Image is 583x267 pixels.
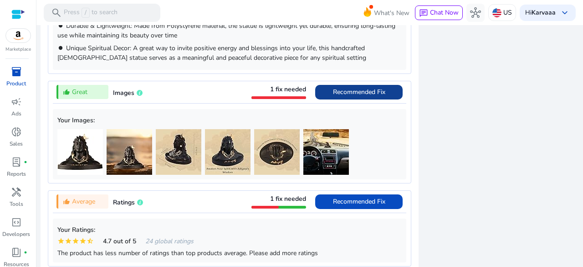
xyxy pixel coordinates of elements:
[466,4,485,22] button: hub
[333,197,385,206] span: Recommended Fix
[11,110,21,118] p: Ads
[11,126,22,137] span: donut_small
[82,8,90,18] span: /
[24,251,27,254] span: fiber_manual_record
[11,247,22,258] span: book_4
[57,248,402,258] div: The product has less number of ratings than top products average. Please add more ratings
[503,5,512,21] p: US
[63,89,70,96] mat-icon: thumb_up_alt
[254,129,300,175] img: 410A-gG2AuL._AC_US100_.jpg
[113,89,134,97] span: Images
[470,7,481,18] span: hub
[315,194,403,209] button: Recommended Fix
[79,237,87,245] mat-icon: star
[10,140,23,148] p: Sales
[430,8,459,17] span: Chat Now
[72,197,95,206] span: Average
[57,21,395,40] span: Durable & Lightweight: Made from Polystyrene material, the statue is lightweight yet durable, ens...
[156,129,201,175] img: 41MD7vuJpeL._AC_US100_.jpg
[11,157,22,168] span: lab_profile
[5,46,31,53] p: Marketplace
[24,160,27,164] span: fiber_manual_record
[11,96,22,107] span: campaign
[64,8,118,18] p: Press to search
[57,237,65,245] mat-icon: star
[6,79,26,88] p: Product
[72,237,79,245] mat-icon: star
[559,7,570,18] span: keyboard_arrow_down
[72,87,87,97] span: Great
[145,236,194,246] span: 24 global ratings
[492,8,501,17] img: us.svg
[57,45,64,51] mat-icon: brightness_1
[10,200,23,208] p: Tools
[87,237,94,245] mat-icon: star_half
[51,7,62,18] span: search
[11,187,22,198] span: handyman
[57,44,366,62] span: Unique Spiritual Decor: A great way to invite positive energy and blessings into your life, this ...
[65,237,72,245] mat-icon: star
[7,170,26,178] p: Reports
[270,194,306,203] span: 1 fix needed
[113,198,135,207] span: Ratings
[11,66,22,77] span: inventory_2
[525,10,556,16] p: Hi
[532,8,556,17] b: Karvaaa
[415,5,463,20] button: chatChat Now
[315,85,403,99] button: Recommended Fix
[2,230,30,238] p: Developers
[63,198,70,205] mat-icon: thumb_up_alt
[374,5,409,21] span: What's New
[57,129,103,175] img: 31YnAzp563L._AC_US100_.jpg
[57,117,402,125] h5: Your Images:
[107,129,152,175] img: 41BLaoiYavL._AC_US100_.jpg
[303,129,349,175] img: 410bw0O0XEL._AC_US100_.jpg
[103,236,136,246] span: 4.7 out of 5
[57,226,402,234] h5: Your Ratings:
[270,85,306,94] span: 1 fix needed
[6,29,31,42] img: amazon.svg
[11,217,22,228] span: code_blocks
[419,9,428,18] span: chat
[333,88,385,96] span: Recommended Fix
[205,129,251,175] img: 41EIX4C6YHL._AC_US100_.jpg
